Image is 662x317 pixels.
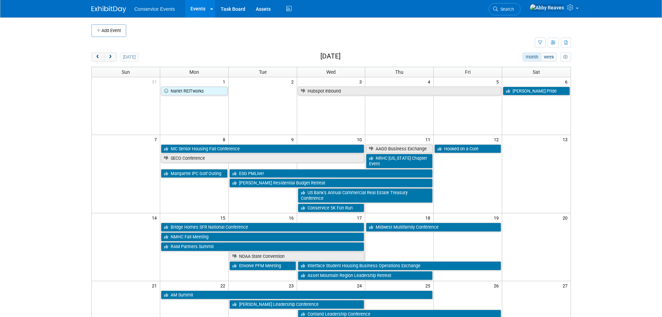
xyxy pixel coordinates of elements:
span: Wed [326,69,336,75]
a: SECO Conference [161,154,365,163]
span: 19 [493,213,502,222]
span: 25 [425,281,433,290]
span: 26 [493,281,502,290]
span: 24 [356,281,365,290]
a: US Bank’s Annual Commercial Real Estate Treasury Conference [298,188,433,203]
button: Add Event [91,24,126,37]
span: 18 [425,213,433,222]
span: 14 [151,213,160,222]
a: AM Summit [161,291,433,300]
span: 1 [222,77,228,86]
a: Marquette IPC Golf Outing [161,169,228,178]
a: Hubspot Inbound [298,87,501,96]
a: Interface Student Housing Business Operations Exchange [298,261,501,270]
span: Tue [259,69,267,75]
a: RAM Partners Summit [161,242,365,251]
button: prev [91,53,104,62]
span: 2 [291,77,297,86]
span: Sun [122,69,130,75]
span: 4 [427,77,433,86]
a: ESG PMLive! [229,169,433,178]
span: 11 [425,135,433,144]
span: 10 [356,135,365,144]
span: 15 [220,213,228,222]
a: [PERSON_NAME] Residential Budget Retreat [229,179,433,188]
a: [PERSON_NAME] Leadership Conference [229,300,365,309]
a: NMHC Fall Meeting [161,232,365,241]
a: AAGD Business Exchange [366,144,433,153]
button: next [104,53,117,62]
span: 3 [359,77,365,86]
span: 13 [562,135,571,144]
a: NRHC [US_STATE] Chapter Event [366,154,433,168]
span: Thu [395,69,403,75]
span: 6 [564,77,571,86]
button: myCustomButton [560,53,571,62]
span: 27 [562,281,571,290]
span: Search [498,7,514,12]
a: Conservice 5K Fun Run [298,204,365,213]
span: Conservice Events [134,6,175,12]
img: Abby Reaves [530,4,564,11]
span: 5 [496,77,502,86]
h2: [DATE] [320,53,341,60]
span: 21 [151,281,160,290]
a: Nariet REITworks [161,87,228,96]
span: 7 [154,135,160,144]
span: 31 [151,77,160,86]
span: 23 [288,281,297,290]
a: NDAA State Convention [229,252,365,261]
span: 17 [356,213,365,222]
button: week [541,53,557,62]
span: 16 [288,213,297,222]
button: [DATE] [120,53,138,62]
a: NIC Senior Housing Fall Conference [161,144,365,153]
span: 12 [493,135,502,144]
a: Asset Mountain Region Leadership Retreat [298,271,433,280]
a: Hooked on a Cure [434,144,501,153]
span: 20 [562,213,571,222]
a: Bridge Homes SFR National Conference [161,223,365,232]
span: 9 [291,135,297,144]
img: ExhibitDay [91,6,126,13]
span: 22 [220,281,228,290]
a: [PERSON_NAME] Pride [503,87,570,96]
span: 8 [222,135,228,144]
i: Personalize Calendar [563,55,568,60]
span: Fri [465,69,471,75]
a: Midwest Multifamily Conference [366,223,501,232]
a: Envolve PFM Meeting [229,261,296,270]
span: Sat [533,69,540,75]
span: Mon [189,69,199,75]
a: Search [489,3,521,15]
button: month [523,53,541,62]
